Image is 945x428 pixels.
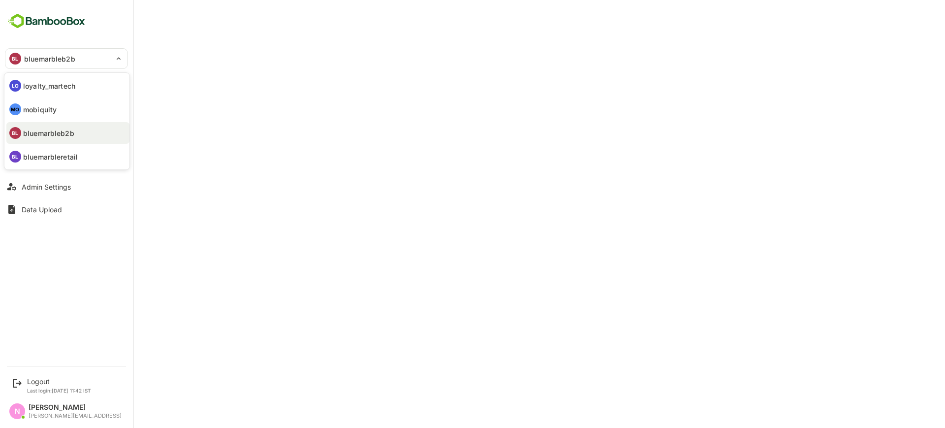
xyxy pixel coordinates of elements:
[23,81,75,91] p: loyalty_martech
[9,103,21,115] div: MO
[23,152,78,162] p: bluemarbleretail
[23,128,74,138] p: bluemarbleb2b
[23,104,57,115] p: mobiquity
[9,127,21,139] div: BL
[9,151,21,163] div: BL
[9,80,21,92] div: LO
